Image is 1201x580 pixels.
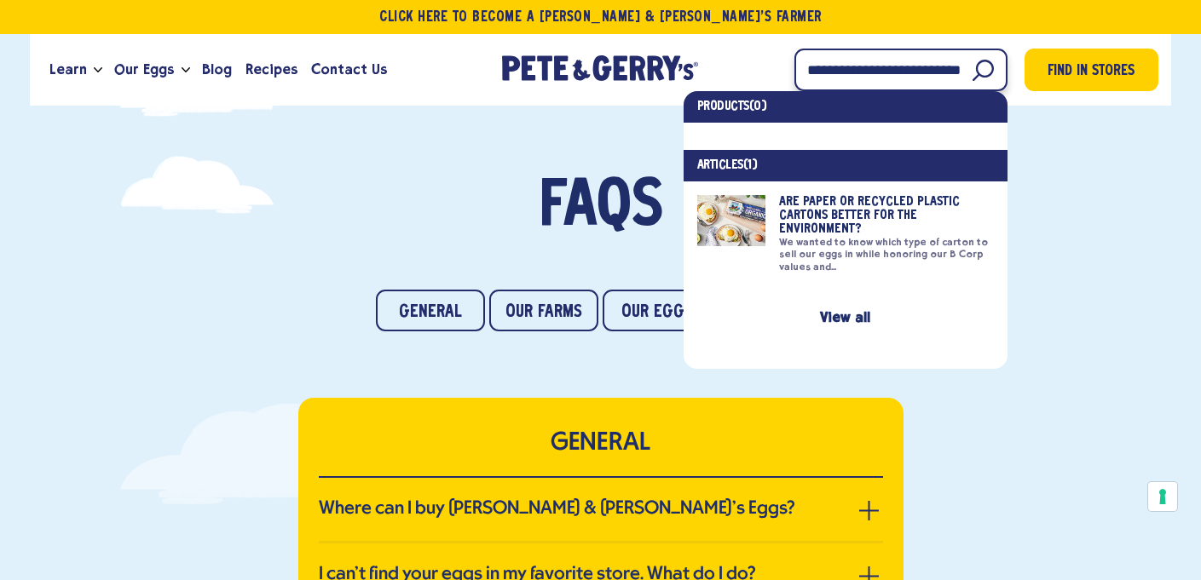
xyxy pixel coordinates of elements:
[1148,482,1177,511] button: Your consent preferences for tracking technologies
[114,59,174,80] span: Our Eggs
[202,59,232,80] span: Blog
[182,67,190,73] button: Open the dropdown menu for Our Eggs
[319,498,795,520] h3: Where can I buy [PERSON_NAME] & [PERSON_NAME]’s Eggs?
[820,309,870,325] a: View all
[749,100,767,112] span: (0)
[43,47,94,93] a: Learn
[49,59,87,80] span: Learn
[195,47,239,93] a: Blog
[94,67,102,73] button: Open the dropdown menu for Learn
[245,59,297,80] span: Recipes
[794,49,1008,91] input: Search
[603,290,712,331] a: Our Eggs
[539,176,663,240] span: FAQs
[304,47,394,93] a: Contact Us
[489,290,598,331] a: Our Farms
[1025,49,1158,91] a: Find in Stores
[311,59,387,80] span: Contact Us
[743,159,758,171] span: (1)
[239,47,304,93] a: Recipes
[697,98,994,116] h4: Products
[319,428,883,459] h2: GENERAL
[107,47,181,93] a: Our Eggs
[1048,60,1135,83] span: Find in Stores
[697,157,994,175] h4: Articles
[376,290,485,331] a: General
